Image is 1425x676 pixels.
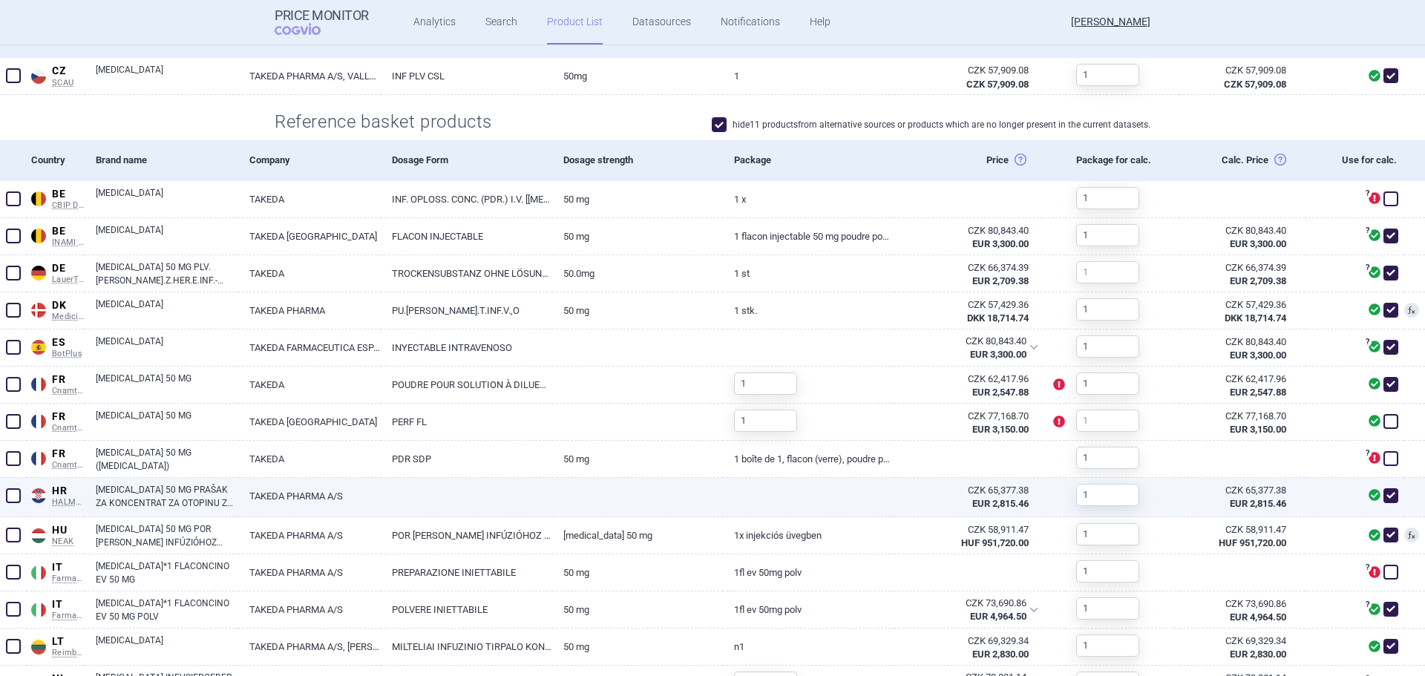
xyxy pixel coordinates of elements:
[31,266,46,280] img: Germany
[905,373,1029,399] abbr: SP-CAU-010 Francie
[52,497,85,508] span: HALMED PCL SUMMARY
[96,223,238,250] a: [MEDICAL_DATA]
[905,597,1026,623] abbr: SP-CAU-010 Itálie hrazené LP
[27,333,85,359] a: ESESBotPlus
[96,409,238,436] a: [MEDICAL_DATA] 50 MG
[1076,597,1139,620] input: 1
[905,224,1029,251] abbr: SP-CAU-010 Belgie hrazené LP
[1219,537,1286,548] strong: HUF 951,720.00
[1179,478,1305,516] a: CZK 65,377.38EUR 2,815.46
[1190,484,1286,497] div: CZK 65,377.38
[238,629,381,665] a: TAKEDA PHARMA A/S, [PERSON_NAME]
[972,498,1029,509] strong: EUR 2,815.46
[1076,410,1139,432] input: 1
[552,517,723,554] a: [MEDICAL_DATA] 50 mg
[52,598,85,611] span: IT
[894,140,1065,180] div: Price
[238,329,381,366] a: TAKEDA FARMACEUTICA ESPAÑA S.A.
[27,444,85,470] a: FRFRCnamts CIP
[1225,312,1286,324] strong: DKK 18,714.74
[1076,261,1139,283] input: 1
[552,58,723,94] a: 50MG
[1179,629,1305,667] a: CZK 69,329.34EUR 2,830.00
[31,340,46,355] img: Spain
[27,140,85,180] div: Country
[1363,563,1372,572] span: ?
[1179,255,1305,294] a: CZK 66,374.39EUR 2,709.38
[52,524,85,537] span: HU
[1363,600,1372,609] span: ?
[1076,64,1139,86] input: 1
[52,336,85,350] span: ES
[1076,187,1139,209] input: 1
[52,386,85,396] span: Cnamts UCD
[275,110,504,134] h2: Reference basket products
[967,312,1029,324] strong: DKK 18,714.74
[238,591,381,628] a: TAKEDA PHARMA A/S
[381,255,551,292] a: TROCKENSUBSTANZ OHNE LÖSUNGSMITTEL
[723,629,894,665] a: N1
[905,64,1029,77] div: CZK 57,909.08
[27,185,85,211] a: BEBECBIP DCI
[972,649,1029,660] strong: EUR 2,830.00
[96,63,238,90] a: [MEDICAL_DATA]
[27,62,85,88] a: CZCZSCAU
[238,404,381,440] a: TAKEDA [GEOGRAPHIC_DATA]
[905,261,1029,275] div: CZK 66,374.39
[27,407,85,433] a: FRFRCnamts UCD
[96,597,238,623] a: [MEDICAL_DATA]*1 FLACONCINO EV 50 MG POLV
[27,222,85,248] a: BEBEINAMI RPS
[31,451,46,466] img: France
[552,292,723,329] a: 50 mg
[52,237,85,248] span: INAMI RPS
[723,255,894,292] a: 1 St
[552,591,723,628] a: 50 MG
[1179,591,1305,630] a: CZK 73,690.86EUR 4,964.50
[723,292,894,329] a: 1 stk.
[1363,189,1372,198] span: ?
[712,117,1150,132] label: hide 11 products from alternative sources or products which are no longer present in the current ...
[96,559,238,586] a: [MEDICAL_DATA]*1 FLACONCINO EV 50 MG
[52,536,85,547] span: NEAK
[52,410,85,424] span: FR
[381,140,551,180] div: Dosage Form
[31,528,46,543] img: Hungary
[27,482,85,508] a: HRHRHALMED PCL SUMMARY
[96,260,238,287] a: [MEDICAL_DATA] 50 MG PLV.[PERSON_NAME].Z.HER.E.INF.-LSG.DSFL.
[31,191,46,206] img: Belgium
[52,349,85,359] span: BotPlus
[52,373,85,387] span: FR
[96,335,238,361] a: [MEDICAL_DATA]
[1076,224,1139,246] input: 1
[381,629,551,665] a: MILTELIAI INFUZINIO TIRPALO KONCENTRATUI
[1179,292,1305,331] a: CZK 57,429.36DKK 18,714.74
[52,299,85,312] span: DK
[1230,649,1286,660] strong: EUR 2,830.00
[1190,298,1286,312] div: CZK 57,429.36
[52,561,85,574] span: IT
[1363,338,1372,347] span: ?
[1065,140,1179,180] div: Package for calc.
[1190,64,1286,77] div: CZK 57,909.08
[972,275,1029,286] strong: EUR 2,709.38
[1230,387,1286,398] strong: EUR 2,547.88
[1076,298,1139,321] input: 1
[905,335,1026,361] abbr: SP-CAU-010 Španělsko
[905,523,1029,536] div: CZK 58,911.47
[1190,373,1286,386] div: CZK 62,417.96
[31,565,46,580] img: Italy
[905,335,1026,348] div: CZK 80,843.40
[552,181,723,217] a: 50 mg
[381,58,551,94] a: INF PLV CSL
[1190,335,1286,349] div: CZK 80,843.40
[275,8,369,36] a: Price MonitorCOGVIO
[381,292,551,329] a: PU.[PERSON_NAME].T.INF.V.,O
[1076,335,1139,358] input: 1
[552,255,723,292] a: 50.0mg
[52,447,85,461] span: FR
[238,517,381,554] a: TAKEDA PHARMA A/S
[1179,404,1305,442] a: CZK 77,168.70EUR 3,150.00
[905,597,1026,610] div: CZK 73,690.86
[27,595,85,621] a: ITITFarmadati
[1230,424,1286,435] strong: EUR 3,150.00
